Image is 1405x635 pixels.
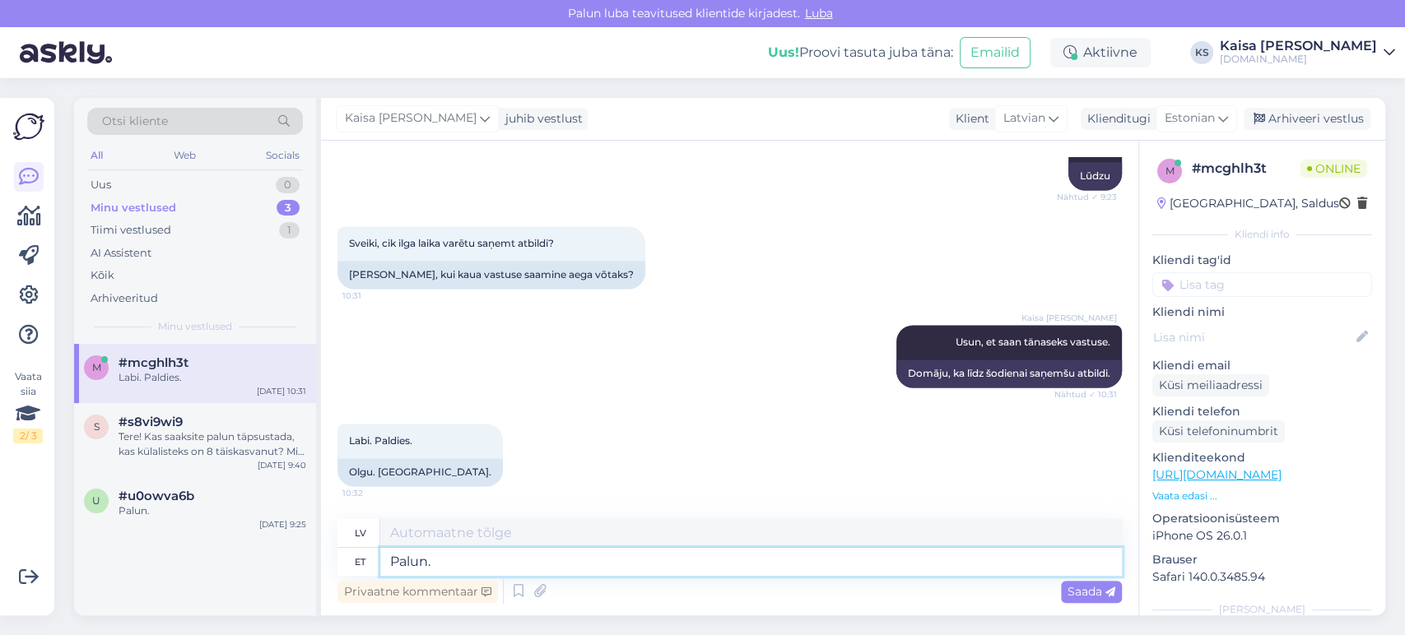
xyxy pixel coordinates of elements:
[1220,53,1377,66] div: [DOMAIN_NAME]
[1055,191,1117,203] span: Nähtud ✓ 9:23
[277,200,300,216] div: 3
[1152,489,1372,503] p: Vaata edasi ...
[1152,420,1285,443] div: Küsi telefoninumbrit
[276,177,300,193] div: 0
[1220,39,1395,66] a: Kaisa [PERSON_NAME][DOMAIN_NAME]
[337,458,503,486] div: Olgu. [GEOGRAPHIC_DATA].
[349,237,554,249] span: Sveiki, cik ilga laika varētu saņemt atbildi?
[355,519,366,547] div: lv
[956,336,1110,348] span: Usun, et saan tänaseks vastuse.
[896,359,1122,387] div: Domāju, ka līdz šodienai saņemšu atbildi.
[91,177,111,193] div: Uus
[258,459,306,471] div: [DATE] 9:40
[91,222,171,239] div: Tiimi vestlused
[259,518,306,531] div: [DATE] 9:25
[92,361,101,373] span: m
[13,369,43,443] div: Vaata siia
[355,548,365,576] div: et
[1054,388,1117,401] span: Nähtud ✓ 10:31
[1003,109,1045,127] span: Latvian
[102,113,168,130] span: Otsi kliente
[1152,568,1372,586] p: Safari 140.0.3485.94
[345,109,477,127] span: Kaisa [PERSON_NAME]
[1300,160,1367,178] span: Online
[1152,449,1372,466] p: Klienditeekond
[1153,328,1353,346] input: Lisa nimi
[91,245,151,262] div: AI Assistent
[119,489,194,503] span: #u0owva6b
[13,429,43,443] div: 2 / 3
[91,267,114,284] div: Kõik
[337,581,498,603] div: Privaatne kommentaar
[1157,195,1339,212] div: [GEOGRAPHIC_DATA], Saldus
[380,548,1122,576] textarea: Palun
[91,290,158,307] div: Arhiveeritud
[1050,38,1151,67] div: Aktiivne
[499,110,583,127] div: juhib vestlust
[1152,357,1372,374] p: Kliendi email
[1152,252,1372,269] p: Kliendi tag'id
[1152,510,1372,527] p: Operatsioonisüsteem
[1021,312,1117,324] span: Kaisa [PERSON_NAME]
[349,434,412,447] span: Labi. Paldies.
[119,429,306,459] div: Tere! Kas saaksite palun täpsustada, kas külalisteks on 8 täiskasvanut? Mis kuupäevadel on soov p...
[92,494,100,507] span: u
[119,370,306,385] div: Labi. Paldies.
[960,37,1030,68] button: Emailid
[1068,162,1122,190] div: Lūdzu
[1190,41,1213,64] div: KS
[800,6,838,21] span: Luba
[1165,109,1215,127] span: Estonian
[1152,551,1372,568] p: Brauser
[91,200,176,216] div: Minu vestlused
[257,385,306,397] div: [DATE] 10:31
[1081,110,1151,127] div: Klienditugi
[1244,108,1370,130] div: Arhiveeri vestlus
[87,145,106,166] div: All
[1192,159,1300,178] div: # mcghlh3t
[1152,272,1372,297] input: Lisa tag
[13,111,44,142] img: Askly Logo
[337,261,645,289] div: [PERSON_NAME], kui kaua vastuse saamine aega võtaks?
[279,222,300,239] div: 1
[1220,39,1377,53] div: Kaisa [PERSON_NAME]
[119,415,183,429] span: #s8vi9wi9
[1068,584,1115,599] span: Saada
[263,145,303,166] div: Socials
[119,503,306,518] div: Palun.
[768,44,799,60] b: Uus!
[342,487,404,499] span: 10:32
[949,110,989,127] div: Klient
[1152,403,1372,420] p: Kliendi telefon
[94,420,100,433] span: s
[170,145,199,166] div: Web
[342,290,404,302] span: 10:31
[1152,304,1372,321] p: Kliendi nimi
[768,43,953,63] div: Proovi tasuta juba täna:
[1152,527,1372,545] p: iPhone OS 26.0.1
[119,355,188,370] span: #mcghlh3t
[158,319,232,334] span: Minu vestlused
[1152,374,1269,396] div: Küsi meiliaadressi
[1165,165,1175,177] span: m
[1152,227,1372,242] div: Kliendi info
[1152,602,1372,617] div: [PERSON_NAME]
[1152,467,1282,482] a: [URL][DOMAIN_NAME]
